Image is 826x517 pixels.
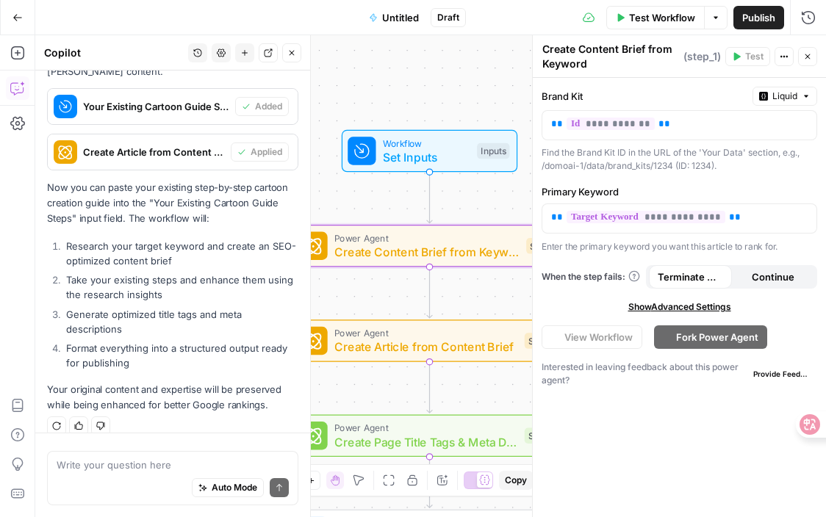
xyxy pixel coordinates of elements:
[525,333,558,349] div: Step 2
[542,270,640,283] a: When the step fails:
[505,474,527,487] span: Copy
[383,136,470,150] span: Workflow
[83,145,225,159] span: Create Article from Content Brief (step_2)
[542,239,817,254] p: Enter the primary keyword you want this article to rank for.
[477,143,509,159] div: Inputs
[732,265,815,289] button: Continue
[255,100,282,113] span: Added
[293,319,566,361] div: Power AgentCreate Article from Content BriefStep 2
[725,47,770,66] button: Test
[293,415,566,457] div: Power AgentCreate Page Title Tags & Meta DescriptionsStep 3
[683,49,721,64] span: ( step_1 )
[427,457,432,507] g: Edge from step_3 to step_4
[606,6,704,29] button: Test Workflow
[542,146,817,173] div: Find the Brand Kit ID in the URL of the 'Your Data' section, e.g., /domoai-1/data/brand_kits/1234...
[62,307,298,336] li: Generate optimized title tags and meta descriptions
[752,270,794,284] span: Continue
[62,341,298,370] li: Format everything into a structured output ready for publishing
[334,433,517,451] span: Create Page Title Tags & Meta Descriptions
[427,267,432,317] g: Edge from step_1 to step_2
[383,148,470,166] span: Set Inputs
[427,362,432,413] g: Edge from step_2 to step_3
[334,243,519,261] span: Create Content Brief from Keyword
[733,6,784,29] button: Publish
[47,180,298,226] p: Now you can paste your existing step-by-step cartoon creation guide into the "Your Existing Carto...
[628,300,731,314] span: Show Advanced Settings
[629,10,695,25] span: Test Workflow
[334,421,517,435] span: Power Agent
[192,478,264,497] button: Auto Mode
[44,46,184,60] div: Copilot
[654,325,767,349] button: Fork Power Agent
[499,471,533,490] button: Copy
[742,10,775,25] span: Publish
[542,89,747,104] label: Brand Kit
[542,361,817,387] div: Interested in leaving feedback about this power agent?
[231,142,289,162] button: Applied
[293,130,566,172] div: WorkflowSet InputsInputs
[437,11,459,24] span: Draft
[676,330,758,344] span: Fork Power Agent
[47,382,298,413] p: Your original content and expertise will be preserved while being enhanced for better Google rank...
[772,90,797,103] span: Liquid
[753,368,811,380] span: Provide Feedback
[62,272,298,302] li: Take your existing steps and enhance them using the research insights
[525,427,558,444] div: Step 3
[334,231,519,245] span: Power Agent
[745,50,764,63] span: Test
[564,330,633,344] span: View Workflow
[83,99,229,114] span: Your Existing Cartoon Guide Steps
[382,10,419,25] span: Untitled
[542,42,680,71] textarea: Create Content Brief from Keyword
[658,270,723,284] span: Terminate Workflow
[427,172,432,223] g: Edge from start to step_1
[753,87,817,106] button: Liquid
[62,239,298,268] li: Research your target keyword and create an SEO-optimized content brief
[542,184,817,199] label: Primary Keyword
[235,97,289,116] button: Added
[334,338,517,355] span: Create Article from Content Brief
[360,6,428,29] button: Untitled
[747,365,817,383] button: Provide Feedback
[293,225,566,267] div: Power AgentCreate Content Brief from KeywordStep 1
[542,325,642,349] button: View Workflow
[212,481,257,494] span: Auto Mode
[334,326,517,340] span: Power Agent
[251,145,282,159] span: Applied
